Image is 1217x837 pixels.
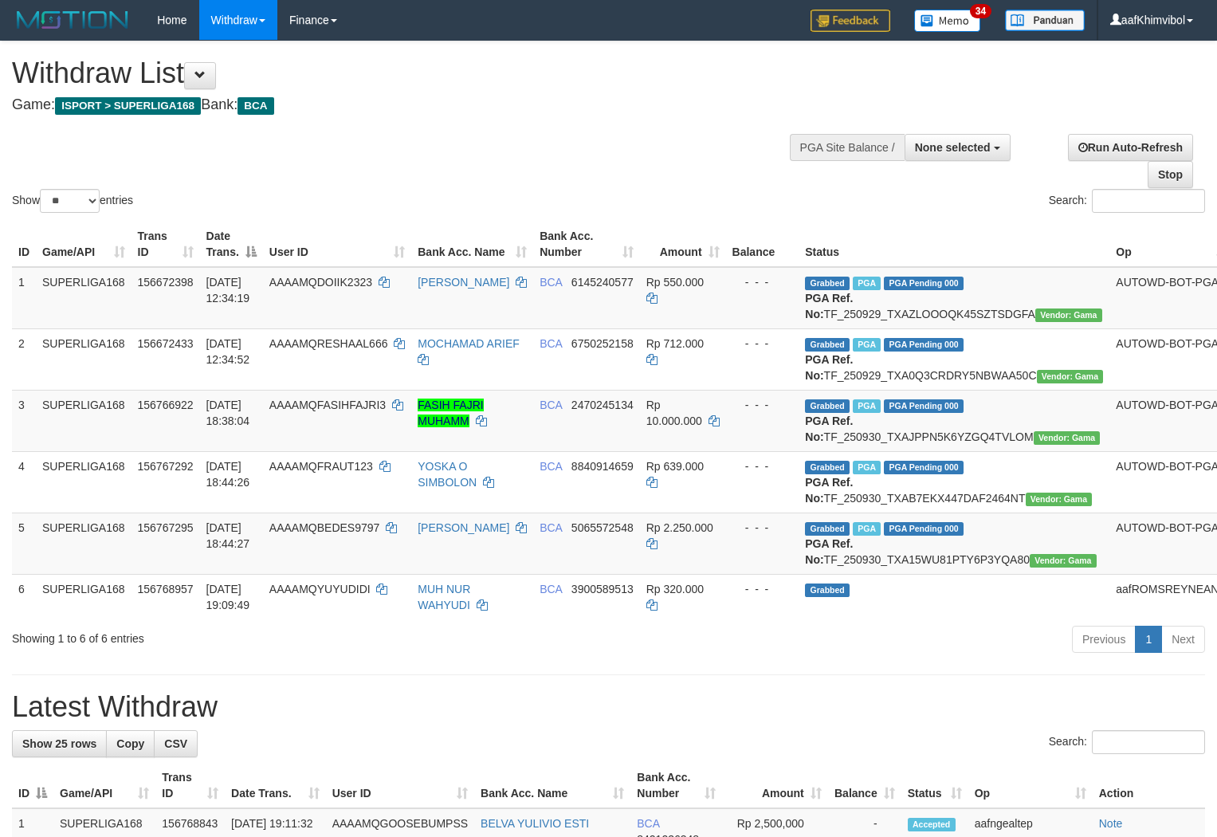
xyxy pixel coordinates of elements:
span: Marked by aafsoycanthlai [853,522,881,536]
td: SUPERLIGA168 [36,513,132,574]
td: SUPERLIGA168 [36,574,132,619]
span: AAAAMQFRAUT123 [269,460,373,473]
img: Button%20Memo.svg [914,10,981,32]
th: Trans ID: activate to sort column ascending [155,763,225,808]
span: Copy 2470245134 to clipboard [571,399,634,411]
td: TF_250929_TXA0Q3CRDRY5NBWAA50C [799,328,1109,390]
td: 5 [12,513,36,574]
span: 156766922 [138,399,194,411]
a: MOCHAMAD ARIEF [418,337,520,350]
span: Rp 550.000 [646,276,704,289]
th: Bank Acc. Name: activate to sort column ascending [474,763,630,808]
span: [DATE] 18:44:26 [206,460,250,489]
span: AAAAMQYUYUDIDI [269,583,371,595]
img: panduan.png [1005,10,1085,31]
th: Status [799,222,1109,267]
span: 34 [970,4,991,18]
td: SUPERLIGA168 [36,328,132,390]
span: AAAAMQBEDES9797 [269,521,380,534]
span: [DATE] 12:34:19 [206,276,250,305]
th: Balance: activate to sort column ascending [828,763,901,808]
span: Grabbed [805,461,850,474]
td: 3 [12,390,36,451]
span: BCA [540,337,562,350]
h1: Withdraw List [12,57,795,89]
label: Search: [1049,730,1205,754]
input: Search: [1092,189,1205,213]
span: 156672433 [138,337,194,350]
span: Marked by aafsoycanthlai [853,338,881,352]
a: BELVA YULIVIO ESTI [481,817,589,830]
span: 156767295 [138,521,194,534]
th: Date Trans.: activate to sort column descending [200,222,263,267]
span: Grabbed [805,277,850,290]
b: PGA Ref. No: [805,537,853,566]
span: Rp 320.000 [646,583,704,595]
th: ID: activate to sort column descending [12,763,53,808]
span: AAAAMQFASIHFAJRI3 [269,399,386,411]
span: CSV [164,737,187,750]
span: BCA [540,521,562,534]
span: PGA Pending [884,277,964,290]
span: Vendor URL: https://trx31.1velocity.biz [1035,308,1102,322]
a: [PERSON_NAME] [418,276,509,289]
a: Stop [1148,161,1193,188]
span: Copy 6145240577 to clipboard [571,276,634,289]
span: Copy 3900589513 to clipboard [571,583,634,595]
span: Marked by aafsoycanthlai [853,461,881,474]
th: Date Trans.: activate to sort column ascending [225,763,326,808]
a: [PERSON_NAME] [418,521,509,534]
span: 156672398 [138,276,194,289]
div: - - - [732,581,793,597]
span: BCA [540,583,562,595]
th: Trans ID: activate to sort column ascending [132,222,200,267]
b: PGA Ref. No: [805,415,853,443]
span: Marked by aafsoycanthlai [853,277,881,290]
a: Note [1099,817,1123,830]
span: Copy 8840914659 to clipboard [571,460,634,473]
span: Rp 712.000 [646,337,704,350]
select: Showentries [40,189,100,213]
div: PGA Site Balance / [790,134,905,161]
span: Grabbed [805,338,850,352]
td: TF_250929_TXAZLOOOQK45SZTSDGFA [799,267,1109,329]
span: [DATE] 19:09:49 [206,583,250,611]
span: Vendor URL: https://trx31.1velocity.biz [1026,493,1093,506]
span: ISPORT > SUPERLIGA168 [55,97,201,115]
div: - - - [732,520,793,536]
td: SUPERLIGA168 [36,267,132,329]
span: Copy 5065572548 to clipboard [571,521,634,534]
th: Balance [726,222,799,267]
a: 1 [1135,626,1162,653]
td: 2 [12,328,36,390]
h4: Game: Bank: [12,97,795,113]
td: SUPERLIGA168 [36,451,132,513]
span: None selected [915,141,991,154]
th: Op: activate to sort column ascending [968,763,1093,808]
th: Game/API: activate to sort column ascending [36,222,132,267]
span: [DATE] 18:44:27 [206,521,250,550]
th: Bank Acc. Name: activate to sort column ascending [411,222,533,267]
th: Bank Acc. Number: activate to sort column ascending [533,222,640,267]
span: Accepted [908,818,956,831]
td: 6 [12,574,36,619]
th: Status: activate to sort column ascending [901,763,968,808]
a: Next [1161,626,1205,653]
th: User ID: activate to sort column ascending [326,763,474,808]
label: Search: [1049,189,1205,213]
td: SUPERLIGA168 [36,390,132,451]
td: TF_250930_TXAJPPN5K6YZGQ4TVLOM [799,390,1109,451]
b: PGA Ref. No: [805,476,853,505]
span: Rp 639.000 [646,460,704,473]
div: Showing 1 to 6 of 6 entries [12,624,495,646]
span: BCA [637,817,659,830]
span: Rp 2.250.000 [646,521,713,534]
div: - - - [732,458,793,474]
label: Show entries [12,189,133,213]
span: PGA Pending [884,461,964,474]
td: TF_250930_TXA15WU81PTY6P3YQA80 [799,513,1109,574]
a: Show 25 rows [12,730,107,757]
a: CSV [154,730,198,757]
button: None selected [905,134,1011,161]
td: TF_250930_TXAB7EKX447DAF2464NT [799,451,1109,513]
